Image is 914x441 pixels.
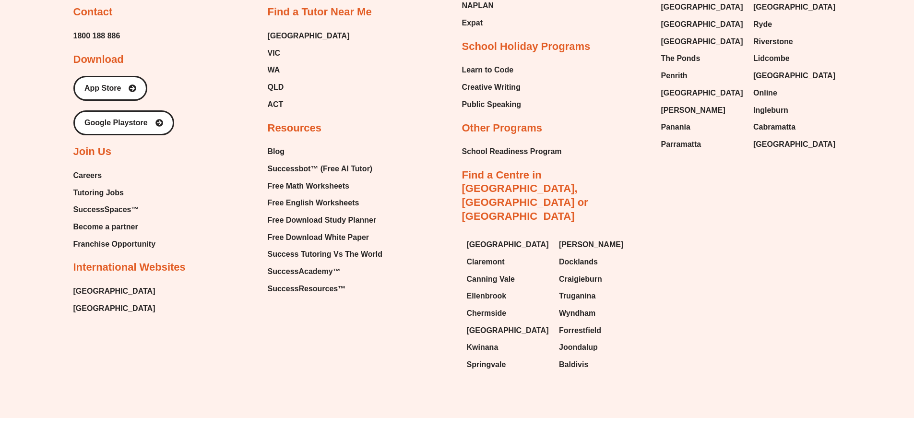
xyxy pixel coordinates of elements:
a: [GEOGRAPHIC_DATA] [73,284,155,298]
span: [GEOGRAPHIC_DATA] [753,69,835,83]
a: Truganina [559,289,642,303]
span: Google Playstore [84,119,148,127]
a: Baldivis [559,358,642,372]
span: Expat [462,16,483,30]
span: Successbot™ (Free AI Tutor) [268,162,373,176]
a: App Store [73,76,147,101]
a: Successbot™ (Free AI Tutor) [268,162,382,176]
span: Penrith [661,69,688,83]
span: The Ponds [661,51,700,66]
a: Free Download Study Planner [268,213,382,227]
a: Franchise Opportunity [73,237,156,251]
span: Ellenbrook [467,289,507,303]
span: Chermside [467,306,507,321]
a: [GEOGRAPHIC_DATA] [753,69,836,83]
span: Joondalup [559,340,598,355]
a: Success Tutoring Vs The World [268,247,382,262]
a: SuccessResources™ [268,282,382,296]
a: Learn to Code [462,63,522,77]
a: Parramatta [661,137,744,152]
span: Riverstone [753,35,793,49]
span: [PERSON_NAME] [559,238,623,252]
span: Free English Worksheets [268,196,359,210]
a: [GEOGRAPHIC_DATA] [73,301,155,316]
h2: Contact [73,5,113,19]
a: Wyndham [559,306,642,321]
h2: Find a Tutor Near Me [268,5,372,19]
span: Forrestfield [559,323,601,338]
a: WA [268,63,350,77]
a: Free Download White Paper [268,230,382,245]
span: App Store [84,84,121,92]
a: Ryde [753,17,836,32]
a: Find a Centre in [GEOGRAPHIC_DATA], [GEOGRAPHIC_DATA] or [GEOGRAPHIC_DATA] [462,169,588,222]
a: Panania [661,120,744,134]
a: Public Speaking [462,97,522,112]
h2: Download [73,53,124,67]
span: [GEOGRAPHIC_DATA] [661,35,743,49]
a: 1800 188 886 [73,29,120,43]
a: [GEOGRAPHIC_DATA] [661,35,744,49]
a: Penrith [661,69,744,83]
span: Become a partner [73,220,138,234]
a: Forrestfield [559,323,642,338]
a: [PERSON_NAME] [661,103,744,118]
h2: Join Us [73,145,111,159]
span: Kwinana [467,340,499,355]
a: QLD [268,80,350,95]
a: [GEOGRAPHIC_DATA] [753,137,836,152]
a: Creative Writing [462,80,522,95]
span: SuccessSpaces™ [73,203,139,217]
span: Cabramatta [753,120,795,134]
span: ACT [268,97,284,112]
a: Ellenbrook [467,289,550,303]
span: Careers [73,168,102,183]
span: Lidcombe [753,51,790,66]
span: [GEOGRAPHIC_DATA] [753,137,835,152]
a: [GEOGRAPHIC_DATA] [268,29,350,43]
a: Careers [73,168,156,183]
h2: Resources [268,121,322,135]
a: [GEOGRAPHIC_DATA] [467,238,550,252]
span: Baldivis [559,358,588,372]
a: VIC [268,46,350,60]
span: Online [753,86,777,100]
a: Become a partner [73,220,156,234]
span: School Readiness Program [462,144,562,159]
a: Online [753,86,836,100]
span: SuccessAcademy™ [268,264,341,279]
a: Springvale [467,358,550,372]
span: Free Download White Paper [268,230,369,245]
a: Craigieburn [559,272,642,286]
a: [GEOGRAPHIC_DATA] [661,17,744,32]
span: Learn to Code [462,63,514,77]
h2: School Holiday Programs [462,40,591,54]
a: Joondalup [559,340,642,355]
a: Cabramatta [753,120,836,134]
span: [GEOGRAPHIC_DATA] [467,238,549,252]
span: Canning Vale [467,272,515,286]
a: Chermside [467,306,550,321]
a: Free English Worksheets [268,196,382,210]
span: [GEOGRAPHIC_DATA] [467,323,549,338]
a: Claremont [467,255,550,269]
span: SuccessResources™ [268,282,346,296]
h2: Other Programs [462,121,543,135]
span: Truganina [559,289,595,303]
span: Parramatta [661,137,701,152]
span: Ryde [753,17,772,32]
a: SuccessAcademy™ [268,264,382,279]
a: Blog [268,144,382,159]
a: ACT [268,97,350,112]
a: Kwinana [467,340,550,355]
iframe: Chat Widget [754,333,914,441]
span: Craigieburn [559,272,602,286]
span: [GEOGRAPHIC_DATA] [661,17,743,32]
span: Claremont [467,255,505,269]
